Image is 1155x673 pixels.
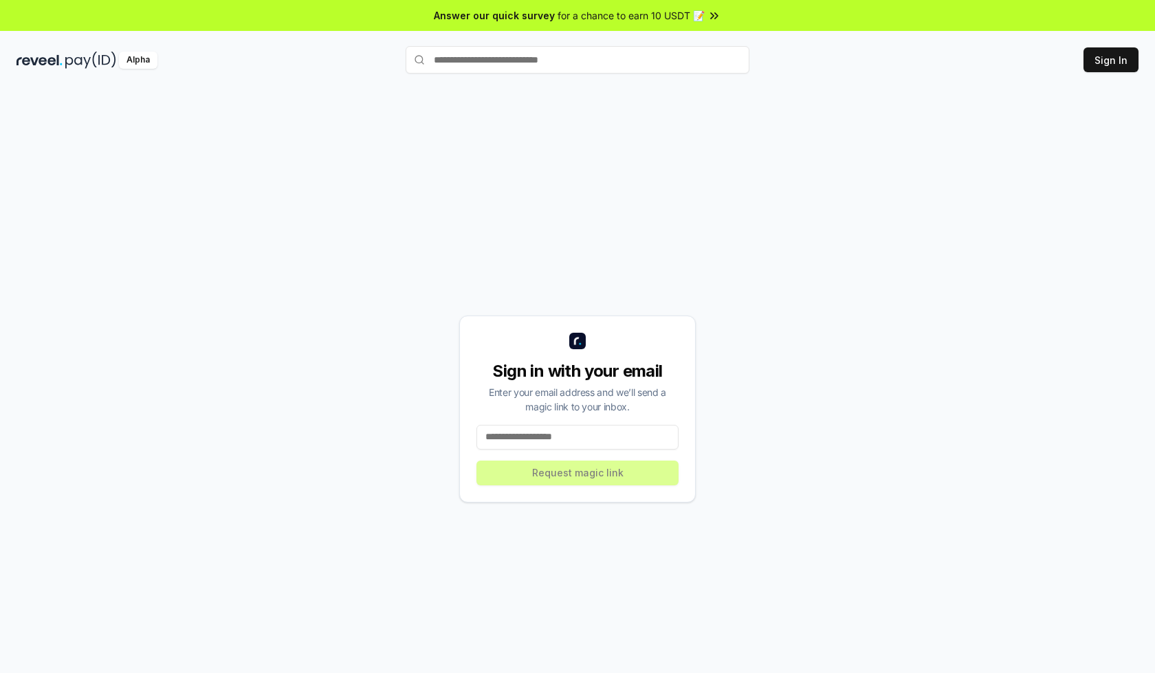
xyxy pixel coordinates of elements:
[476,385,679,414] div: Enter your email address and we’ll send a magic link to your inbox.
[569,333,586,349] img: logo_small
[65,52,116,69] img: pay_id
[434,8,555,23] span: Answer our quick survey
[558,8,705,23] span: for a chance to earn 10 USDT 📝
[119,52,157,69] div: Alpha
[476,360,679,382] div: Sign in with your email
[1083,47,1138,72] button: Sign In
[16,52,63,69] img: reveel_dark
